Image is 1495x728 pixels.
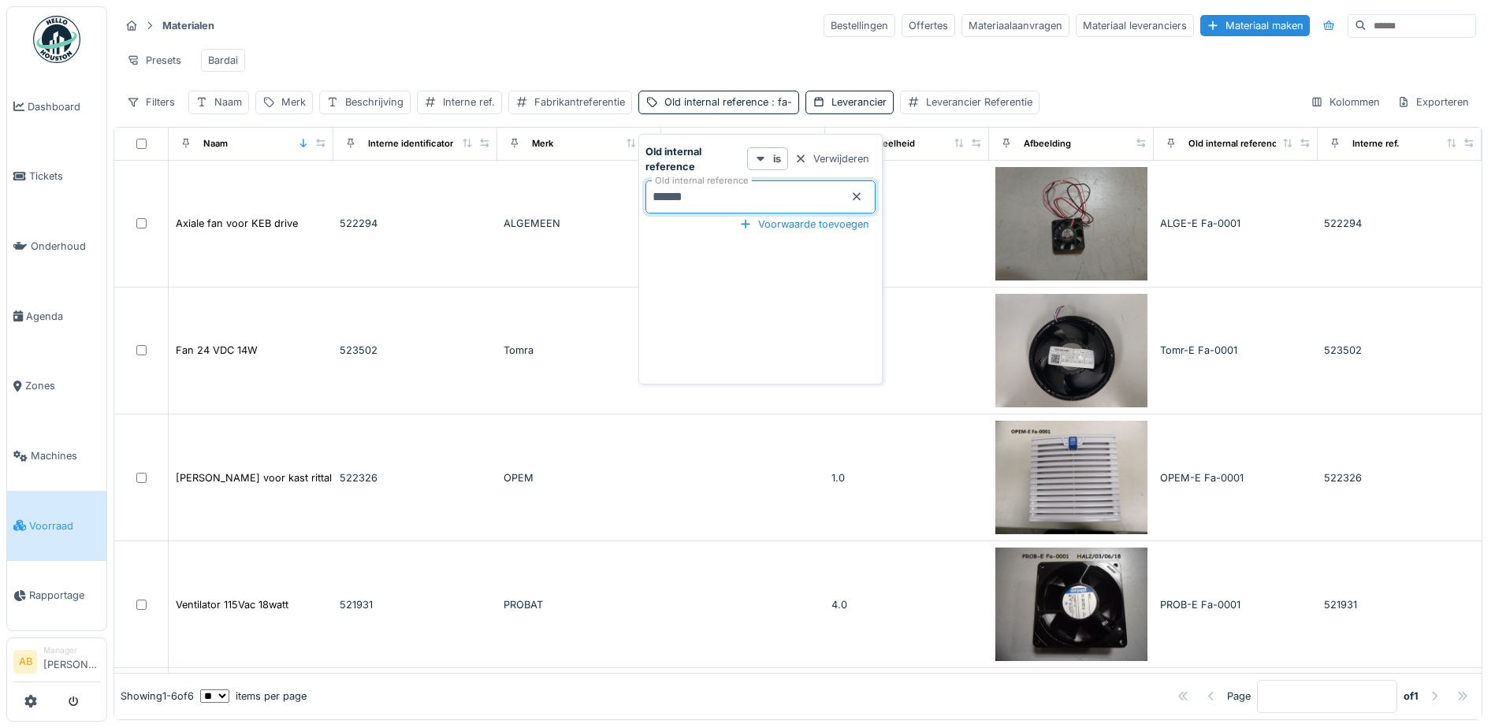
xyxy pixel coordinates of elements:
div: Bestellingen [824,14,895,37]
div: 521931 [1324,597,1475,612]
img: Axiale fan voor KEB drive [995,167,1147,280]
div: Old internal reference [1188,137,1283,150]
div: 522294 [340,216,491,231]
div: 521931 [340,597,491,612]
label: Old internal reference [652,174,752,188]
div: Manager [43,644,100,656]
div: Tomr-E Fa-0001 [1160,343,1311,358]
div: Verwijderen [788,148,876,169]
div: OPEM [504,470,655,485]
div: items per page [200,689,307,704]
span: Dashboard [28,99,100,114]
div: Materiaal maken [1200,15,1310,36]
span: : fa- [768,96,792,108]
img: Fan 24 VDC 14W [995,294,1147,407]
div: PROB-E Fa-0001 [1160,597,1311,612]
img: Ventilator 115Vac 18watt [995,548,1147,661]
div: Materiaalaanvragen [961,14,1069,37]
div: Merk [281,95,306,110]
div: Exporteren [1390,91,1476,113]
span: Tickets [29,169,100,184]
span: Rapportage [29,588,100,603]
div: 523502 [1324,343,1475,358]
div: Bardai [208,53,238,68]
div: Afbeelding [1024,137,1071,150]
div: Leverancier [831,95,887,110]
img: Badge_color-CXgf-gQk.svg [33,16,80,63]
div: Voorwaarde toevoegen [733,214,876,235]
span: Voorraad [29,518,100,533]
li: [PERSON_NAME] [43,644,100,678]
div: Tomra [504,343,655,358]
div: Presets [120,49,188,72]
div: 1.0 [831,343,983,358]
div: 522294 [1324,216,1475,231]
strong: is [773,151,781,166]
div: 522326 [340,470,491,485]
div: 522326 [1324,470,1475,485]
div: Page [1227,689,1251,704]
div: Offertes [902,14,955,37]
div: 4.0 [831,597,983,612]
div: Fabrikantreferentie [534,95,625,110]
span: Onderhoud [31,239,100,254]
div: 523502 [340,343,491,358]
span: Agenda [26,309,100,324]
strong: Materialen [156,18,221,33]
div: Interne ref. [1352,137,1400,150]
div: Leverancier Referentie [926,95,1032,110]
div: Materiaal leveranciers [1076,14,1194,37]
div: Old internal reference [664,95,792,110]
div: Interne ref. [443,95,495,110]
div: Naam [203,137,228,150]
img: Koelingfan voor kast rittal [995,421,1147,534]
div: 2.0 [831,216,983,231]
div: Beschrijving [345,95,404,110]
div: ALGE-E Fa-0001 [1160,216,1311,231]
div: Hoeveelheid [860,137,915,150]
div: Filters [120,91,182,113]
div: 1.0 [831,470,983,485]
div: ALGEMEEN [504,216,655,231]
span: Machines [31,448,100,463]
strong: of 1 [1404,689,1419,704]
div: Showing 1 - 6 of 6 [121,689,194,704]
div: Kolommen [1303,91,1387,113]
div: Fan 24 VDC 14W [176,343,258,358]
div: [PERSON_NAME] voor kast rittal [176,470,332,485]
div: Naam [214,95,242,110]
div: PROBAT [504,597,655,612]
div: Axiale fan voor KEB drive [176,216,298,231]
li: AB [13,650,37,674]
span: Zones [25,378,100,393]
div: Interne identificator [368,137,453,150]
strong: Old internal reference [645,144,744,174]
div: OPEM-E Fa-0001 [1160,470,1311,485]
div: Ventilator 115Vac 18watt [176,597,288,612]
div: Merk [532,137,553,150]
